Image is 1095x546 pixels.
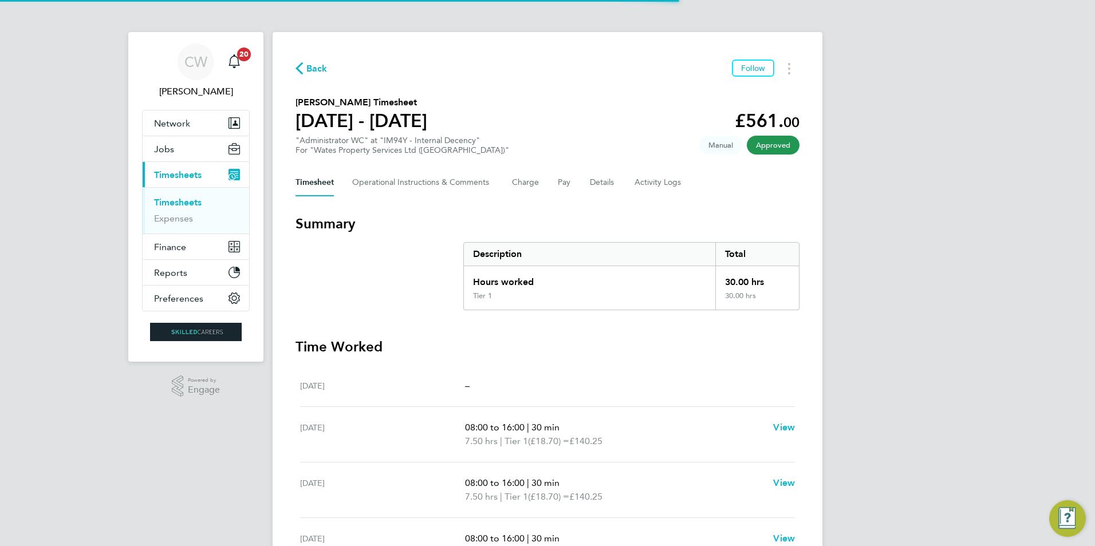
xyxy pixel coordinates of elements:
[1049,500,1086,537] button: Engage Resource Center
[635,169,683,196] button: Activity Logs
[715,266,799,291] div: 30.00 hrs
[464,243,715,266] div: Description
[154,267,187,278] span: Reports
[473,291,492,300] div: Tier 1
[296,96,427,109] h2: [PERSON_NAME] Timesheet
[569,436,602,446] span: £140.25
[783,114,799,130] span: 00
[558,169,572,196] button: Pay
[512,169,539,196] button: Charge
[531,422,560,433] span: 30 min
[528,436,569,446] span: (£18.70) =
[154,293,203,304] span: Preferences
[143,286,249,311] button: Preferences
[296,145,509,155] div: For "Wates Property Services Ltd ([GEOGRAPHIC_DATA])"
[143,234,249,259] button: Finance
[143,162,249,187] button: Timesheets
[465,533,525,544] span: 08:00 to 16:00
[590,169,616,196] button: Details
[296,169,334,196] button: Timesheet
[154,242,186,252] span: Finance
[773,533,795,544] span: View
[527,477,529,488] span: |
[154,213,193,224] a: Expenses
[527,533,529,544] span: |
[735,110,799,132] app-decimal: £561.
[528,491,569,502] span: (£18.70) =
[306,62,328,76] span: Back
[296,61,328,76] button: Back
[773,421,795,434] a: View
[464,266,715,291] div: Hours worked
[172,375,220,397] a: Powered byEngage
[143,260,249,285] button: Reports
[779,60,799,77] button: Timesheets Menu
[296,215,799,233] h3: Summary
[352,169,494,196] button: Operational Instructions & Comments
[142,43,250,98] a: CW[PERSON_NAME]
[500,436,502,446] span: |
[773,422,795,433] span: View
[184,54,207,69] span: CW
[142,323,250,341] a: Go to home page
[300,379,465,393] div: [DATE]
[128,32,263,362] nav: Main navigation
[296,136,509,155] div: "Administrator WC" at "IM94Y - Internal Decency"
[465,436,498,446] span: 7.50 hrs
[505,490,528,504] span: Tier 1
[569,491,602,502] span: £140.25
[143,187,249,234] div: Timesheets
[154,169,202,180] span: Timesheets
[527,422,529,433] span: |
[773,476,795,490] a: View
[741,63,765,73] span: Follow
[715,243,799,266] div: Total
[150,323,242,341] img: skilledcareers-logo-retina.png
[223,43,246,80] a: 20
[732,60,774,77] button: Follow
[188,385,220,395] span: Engage
[154,144,174,155] span: Jobs
[505,434,528,448] span: Tier 1
[531,477,560,488] span: 30 min
[142,85,250,98] span: Chloe Williams
[465,422,525,433] span: 08:00 to 16:00
[188,375,220,385] span: Powered by
[699,136,742,155] span: This timesheet was manually created.
[296,338,799,356] h3: Time Worked
[465,491,498,502] span: 7.50 hrs
[773,477,795,488] span: View
[465,477,525,488] span: 08:00 to 16:00
[154,197,202,208] a: Timesheets
[747,136,799,155] span: This timesheet has been approved.
[773,532,795,545] a: View
[300,421,465,448] div: [DATE]
[154,118,190,129] span: Network
[465,380,470,391] span: –
[500,491,502,502] span: |
[463,242,799,310] div: Summary
[300,476,465,504] div: [DATE]
[143,136,249,161] button: Jobs
[296,109,427,132] h1: [DATE] - [DATE]
[237,48,251,61] span: 20
[715,291,799,310] div: 30.00 hrs
[531,533,560,544] span: 30 min
[143,110,249,136] button: Network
